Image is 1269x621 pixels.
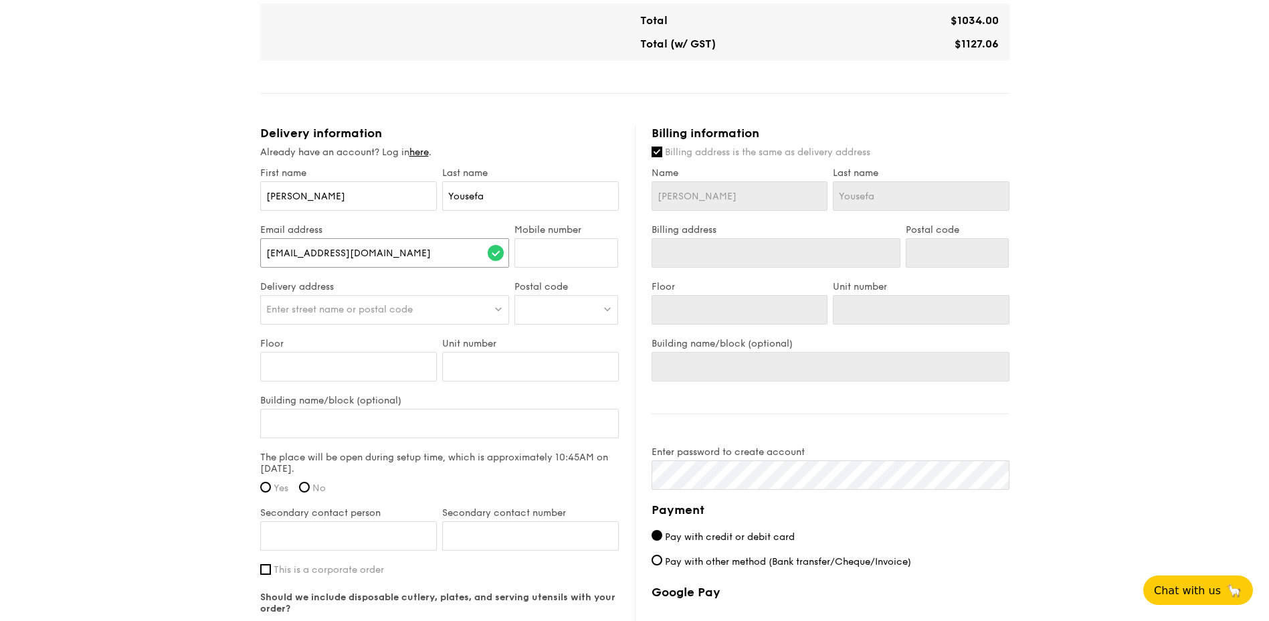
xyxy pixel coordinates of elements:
span: $1127.06 [955,37,999,50]
span: Total [640,14,668,27]
label: Floor [652,281,828,292]
span: Billing information [652,126,759,141]
label: Last name [442,167,619,179]
span: Pay with credit or debit card [665,531,795,543]
input: Yes [260,482,271,493]
label: Last name [833,167,1009,179]
span: 🦙 [1226,583,1242,598]
label: Secondary contact number [442,507,619,519]
input: Pay with other method (Bank transfer/Cheque/Invoice) [652,555,662,565]
label: Email address [260,224,510,236]
button: Chat with us🦙 [1143,575,1253,605]
label: Building name/block (optional) [260,395,619,406]
input: No [299,482,310,493]
label: Unit number [833,281,1009,292]
span: Delivery information [260,126,382,141]
label: Google Pay [652,585,1009,600]
span: Yes [274,482,288,494]
label: Postal code [514,281,618,292]
span: Billing address is the same as delivery address [665,147,870,158]
a: here [409,147,429,158]
label: Building name/block (optional) [652,338,1009,349]
input: Billing address is the same as delivery address [652,147,662,157]
label: Mobile number [514,224,618,236]
label: Delivery address [260,281,510,292]
div: Already have an account? Log in . [260,146,619,159]
input: This is a corporate order [260,564,271,575]
label: First name [260,167,437,179]
label: Floor [260,338,437,349]
img: icon-dropdown.fa26e9f9.svg [603,304,612,314]
span: Chat with us [1154,584,1221,597]
label: Name [652,167,828,179]
span: Enter street name or postal code [266,304,413,315]
img: icon-success.f839ccf9.svg [488,245,504,261]
span: This is a corporate order [274,564,384,575]
span: Total (w/ GST) [640,37,716,50]
label: Postal code [906,224,1009,236]
label: Secondary contact person [260,507,437,519]
img: icon-dropdown.fa26e9f9.svg [494,304,503,314]
label: Unit number [442,338,619,349]
strong: Should we include disposable cutlery, plates, and serving utensils with your order? [260,592,615,614]
label: Billing address [652,224,900,236]
label: Enter password to create account [652,446,1009,458]
label: The place will be open during setup time, which is approximately 10:45AM on [DATE]. [260,452,619,474]
span: No [312,482,326,494]
span: $1034.00 [951,14,999,27]
input: Pay with credit or debit card [652,530,662,541]
h4: Payment [652,501,1009,519]
span: Pay with other method (Bank transfer/Cheque/Invoice) [665,556,911,567]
